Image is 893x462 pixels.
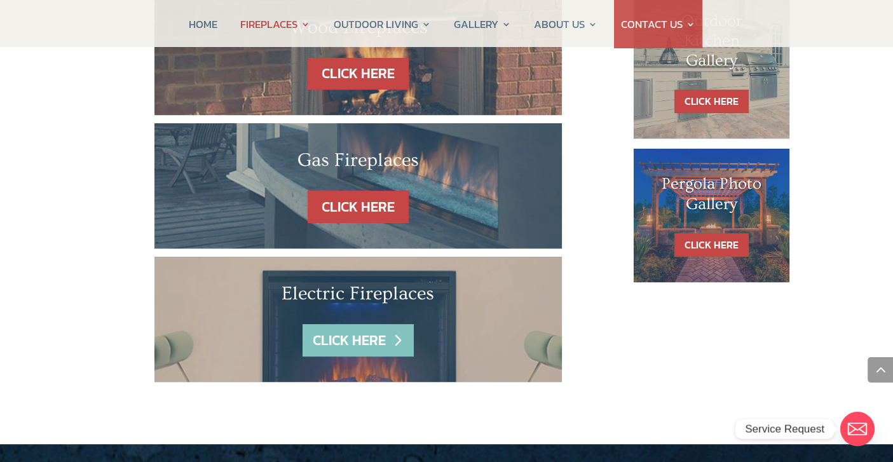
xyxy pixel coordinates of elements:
[308,191,409,223] a: CLICK HERE
[193,149,524,178] h2: Gas Fireplaces
[674,90,749,113] a: CLICK HERE
[303,324,413,357] a: CLICK HERE
[674,233,749,257] a: CLICK HERE
[659,174,765,220] h1: Pergola Photo Gallery
[193,282,524,311] h2: Electric Fireplaces
[840,412,875,446] a: Email
[308,58,409,90] a: CLICK HERE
